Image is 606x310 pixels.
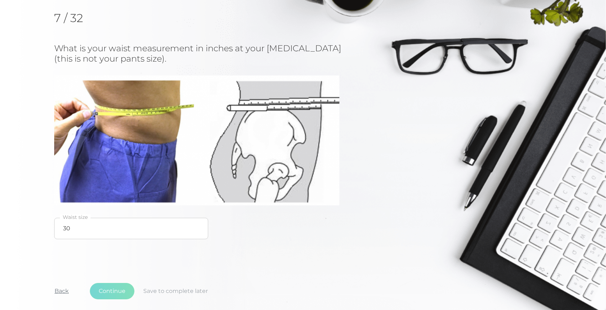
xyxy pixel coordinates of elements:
button: Back [46,283,78,299]
img: waist circumference [54,75,339,205]
input: Waist size [54,218,208,239]
button: Continue [90,283,134,299]
h2: 7 / 32 [54,11,127,25]
h3: What is your waist measurement in inches at your [MEDICAL_DATA] (this is not your pants size). [54,43,353,64]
